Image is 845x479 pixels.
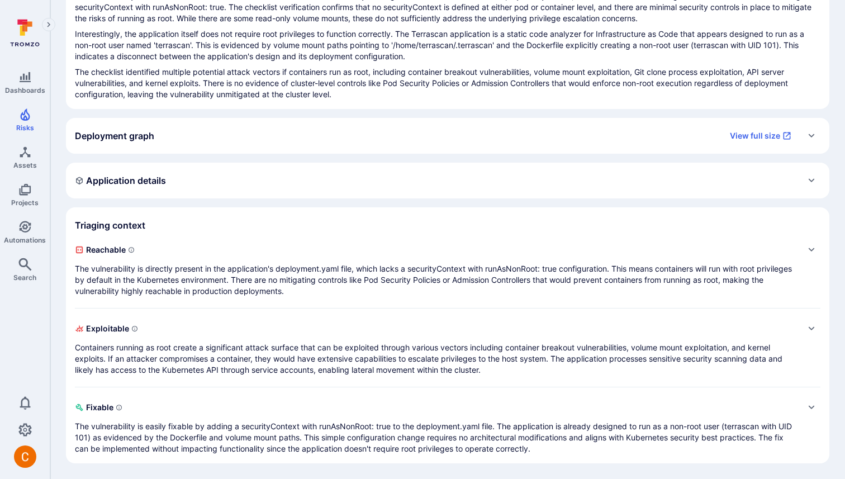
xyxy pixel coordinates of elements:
[75,342,798,376] p: Containers running as root create a significant attack surface that can be exploited through vari...
[75,220,145,231] h2: Triaging context
[116,404,122,411] svg: Indicates if a vulnerability can be remediated or patched easily
[75,241,820,297] div: Expand
[75,399,798,416] span: Fixable
[14,445,36,468] div: Camilo Rivera
[131,325,138,332] svg: Indicates if a vulnerability can be exploited by an attacker to gain unauthorized access, execute...
[5,86,45,94] span: Dashboards
[75,399,820,454] div: Expand
[13,161,37,169] span: Assets
[75,130,154,141] h2: Deployment graph
[723,127,798,145] a: View full size
[75,241,798,259] span: Reachable
[66,118,829,154] div: Expand
[75,67,820,100] p: The checklist identified multiple potential attack vectors if containers run as root, including c...
[75,320,820,376] div: Expand
[13,273,36,282] span: Search
[75,263,798,297] p: The vulnerability is directly present in the application's deployment.yaml file, which lacks a se...
[16,124,34,132] span: Risks
[42,18,55,31] button: Expand navigation menu
[128,246,135,253] svg: Indicates if a vulnerability code, component, function or a library can actually be reached or in...
[75,29,820,62] p: Interestingly, the application itself does not require root privileges to function correctly. The...
[75,175,166,186] h2: Application details
[66,163,829,198] div: Expand
[4,236,46,244] span: Automations
[45,20,53,30] i: Expand navigation menu
[11,198,39,207] span: Projects
[75,320,798,338] span: Exploitable
[14,445,36,468] img: ACg8ocJuq_DPPTkXyD9OlTnVLvDrpObecjcADscmEHLMiTyEnTELew=s96-c
[75,421,798,454] p: The vulnerability is easily fixable by adding a securityContext with runAsNonRoot: true to the de...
